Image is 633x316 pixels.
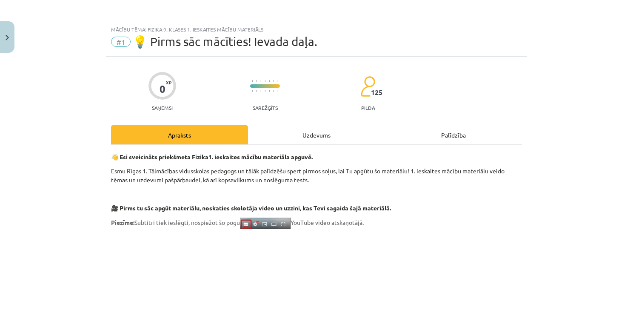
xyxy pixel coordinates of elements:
[208,153,313,161] strong: 1. ieskaites mācību materiāla apguvē.
[133,34,317,49] span: 💡 Pirms sāc mācīties! Ievada daļa.
[160,83,165,95] div: 0
[256,90,257,92] img: icon-short-line-57e1e144782c952c97e751825c79c345078a6d821885a25fce030b3d8c18986b.svg
[269,80,270,82] img: icon-short-line-57e1e144782c952c97e751825c79c345078a6d821885a25fce030b3d8c18986b.svg
[252,80,253,82] img: icon-short-line-57e1e144782c952c97e751825c79c345078a6d821885a25fce030b3d8c18986b.svg
[111,153,208,161] strong: 👋 Esi sveicināts priekšmeta Fizika
[111,125,248,144] div: Apraksts
[166,80,171,85] span: XP
[371,89,382,96] span: 125
[360,76,375,97] img: students-c634bb4e5e11cddfef0936a35e636f08e4e9abd3cc4e673bd6f9a4125e45ecb1.svg
[111,218,134,226] strong: Piezīme:
[111,218,364,226] span: Subtitri tiek ieslēgti, nospiežot šo pogu YouTube video atskaņotājā.
[111,37,131,47] span: #1
[361,105,375,111] p: pilda
[148,105,176,111] p: Saņemsi
[6,35,9,40] img: icon-close-lesson-0947bae3869378f0d4975bcd49f059093ad1ed9edebbc8119c70593378902aed.svg
[385,125,522,144] div: Palīdzība
[248,125,385,144] div: Uzdevums
[111,26,522,32] div: Mācību tēma: Fizika 9. klases 1. ieskaites mācību materiāls
[256,80,257,82] img: icon-short-line-57e1e144782c952c97e751825c79c345078a6d821885a25fce030b3d8c18986b.svg
[273,90,274,92] img: icon-short-line-57e1e144782c952c97e751825c79c345078a6d821885a25fce030b3d8c18986b.svg
[111,204,391,212] strong: 🎥 Pirms tu sāc apgūt materiālu, noskaties skolotāja video un uzzini, kas Tevi sagaida šajā materi...
[260,90,261,92] img: icon-short-line-57e1e144782c952c97e751825c79c345078a6d821885a25fce030b3d8c18986b.svg
[252,90,253,92] img: icon-short-line-57e1e144782c952c97e751825c79c345078a6d821885a25fce030b3d8c18986b.svg
[277,90,278,92] img: icon-short-line-57e1e144782c952c97e751825c79c345078a6d821885a25fce030b3d8c18986b.svg
[111,167,522,184] p: Esmu Rīgas 1. Tālmācības vidusskolas pedagogs un tālāk palīdzēšu spert pirmos soļus, lai Tu apgūt...
[273,80,274,82] img: icon-short-line-57e1e144782c952c97e751825c79c345078a6d821885a25fce030b3d8c18986b.svg
[277,80,278,82] img: icon-short-line-57e1e144782c952c97e751825c79c345078a6d821885a25fce030b3d8c18986b.svg
[260,80,261,82] img: icon-short-line-57e1e144782c952c97e751825c79c345078a6d821885a25fce030b3d8c18986b.svg
[269,90,270,92] img: icon-short-line-57e1e144782c952c97e751825c79c345078a6d821885a25fce030b3d8c18986b.svg
[253,105,278,111] p: Sarežģīts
